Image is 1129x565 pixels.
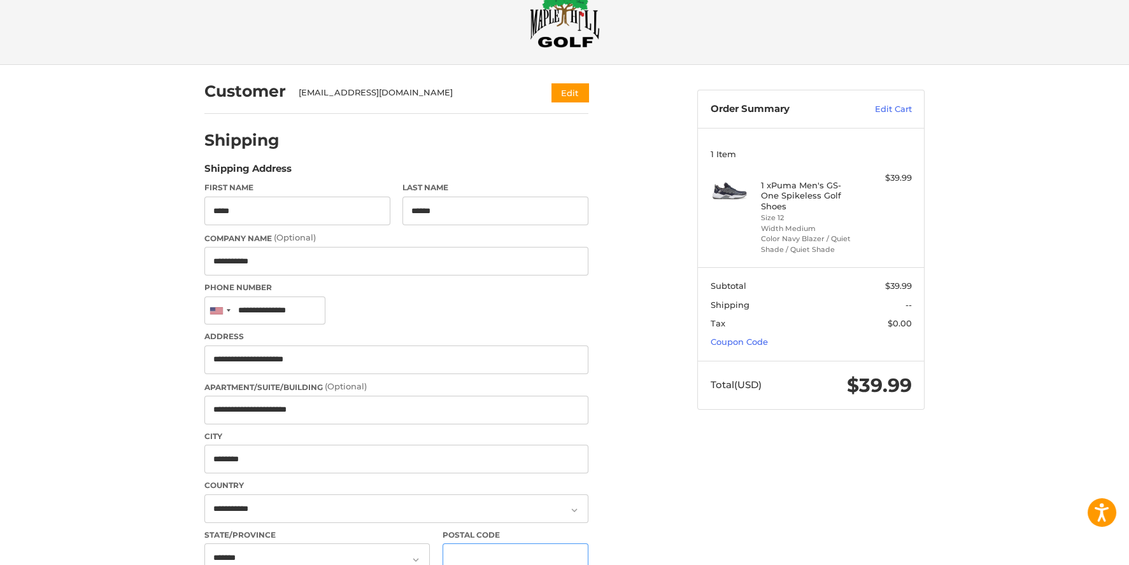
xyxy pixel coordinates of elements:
[711,103,848,116] h3: Order Summary
[761,234,858,255] li: Color Navy Blazer / Quiet Shade / Quiet Shade
[711,300,749,310] span: Shipping
[888,318,912,328] span: $0.00
[204,232,588,244] label: Company Name
[847,373,912,397] span: $39.99
[862,172,912,185] div: $39.99
[905,300,912,310] span: --
[274,232,316,242] small: (Optional)
[885,281,912,291] span: $39.99
[711,281,746,291] span: Subtotal
[443,529,589,541] label: Postal Code
[205,297,234,324] div: United States: +1
[204,331,588,342] label: Address
[204,431,588,442] label: City
[711,379,762,391] span: Total (USD)
[848,103,912,116] a: Edit Cart
[711,149,912,159] h3: 1 Item
[1024,531,1129,565] iframe: Google Customer Reviews
[204,480,588,491] label: Country
[204,130,280,150] h2: Shipping
[711,318,725,328] span: Tax
[761,223,858,234] li: Width Medium
[761,180,858,211] h4: 1 x Puma Men's GS-One Spikeless Golf Shoes
[204,282,588,293] label: Phone Number
[299,87,527,99] div: [EMAIL_ADDRESS][DOMAIN_NAME]
[204,529,430,541] label: State/Province
[204,162,292,182] legend: Shipping Address
[204,380,588,393] label: Apartment/Suite/Building
[402,182,588,193] label: Last Name
[204,81,286,101] h2: Customer
[551,83,588,102] button: Edit
[711,337,768,347] a: Coupon Code
[325,381,367,391] small: (Optional)
[761,213,858,223] li: Size 12
[204,182,390,193] label: First Name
